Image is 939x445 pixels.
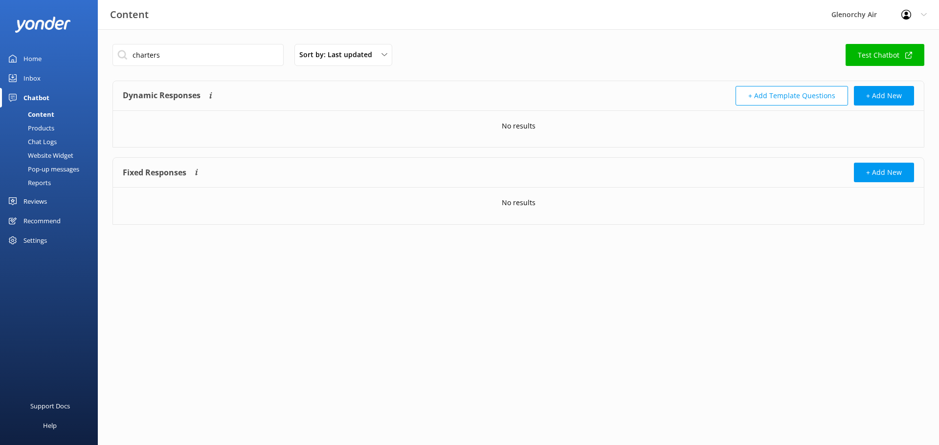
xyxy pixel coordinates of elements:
div: Website Widget [6,148,73,162]
a: Chat Logs [6,135,98,148]
div: Chatbot [23,88,49,107]
button: + Add Template Questions [736,86,848,106]
h4: Dynamic Responses [123,86,201,106]
a: Website Widget [6,148,98,162]
div: Recommend [23,211,61,231]
div: Products [6,121,54,135]
button: + Add New [854,163,914,182]
a: Pop-up messages [6,162,98,176]
p: No results [502,121,536,131]
button: + Add New [854,86,914,106]
a: Products [6,121,98,135]
div: Home [23,49,42,68]
div: Settings [23,231,47,250]
div: Content [6,107,54,121]
div: Reports [6,176,51,190]
input: Search all Chatbot Content [112,44,284,66]
div: Inbox [23,68,41,88]
a: Test Chatbot [846,44,924,66]
a: Reports [6,176,98,190]
img: yonder-white-logo.png [15,17,71,33]
div: Chat Logs [6,135,57,148]
a: Content [6,107,98,121]
div: Support Docs [30,396,70,416]
span: Sort by: Last updated [299,49,378,60]
div: Reviews [23,191,47,211]
div: Help [43,416,57,435]
h4: Fixed Responses [123,163,186,182]
p: No results [502,197,536,208]
h3: Content [110,7,149,22]
div: Pop-up messages [6,162,79,176]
